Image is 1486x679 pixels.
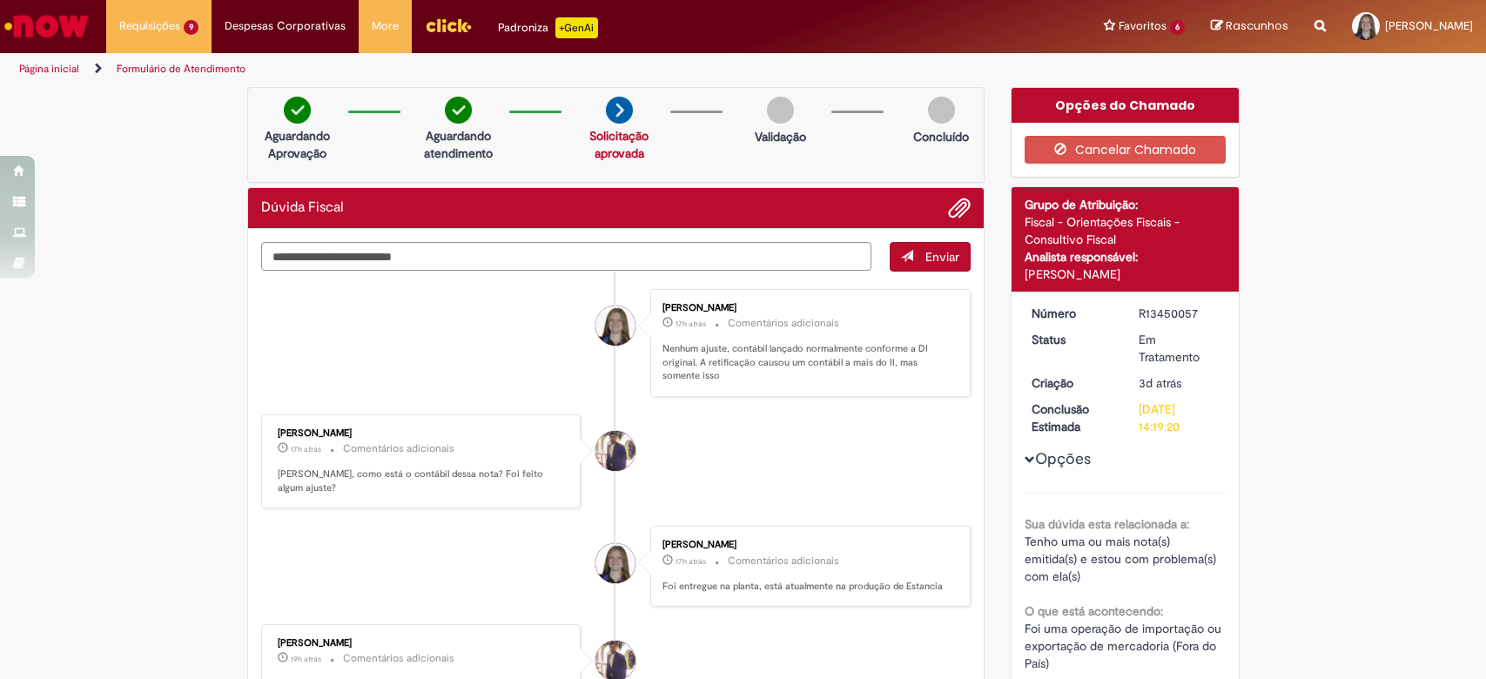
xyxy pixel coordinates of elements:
small: Comentários adicionais [728,554,839,568]
a: Solicitação aprovada [589,128,649,161]
img: arrow-next.png [606,97,633,124]
span: Rascunhos [1226,17,1288,34]
p: Nenhum ajuste, contábil lançado normalmente conforme a DI original. A retificação causou um contá... [662,342,952,383]
b: Sua dúvida esta relacionada a: [1025,516,1189,532]
p: Concluído [913,128,969,145]
b: O que está acontecendo: [1025,603,1163,619]
ul: Trilhas de página [13,53,978,85]
div: [PERSON_NAME] [278,428,568,439]
span: 17h atrás [291,444,321,454]
span: 19h atrás [291,654,321,664]
span: 9 [184,20,198,35]
div: R13450057 [1139,305,1220,322]
textarea: Digite sua mensagem aqui... [261,242,872,272]
time: 26/08/2025 17:43:00 [1139,375,1181,391]
div: Opções do Chamado [1012,88,1239,123]
img: click_logo_yellow_360x200.png [425,12,472,38]
a: Página inicial [19,62,79,76]
div: Padroniza [498,17,598,38]
small: Comentários adicionais [343,441,454,456]
time: 28/08/2025 17:44:43 [676,556,706,567]
a: Rascunhos [1211,18,1288,35]
div: Fiscal - Orientações Fiscais - Consultivo Fiscal [1025,213,1226,248]
div: Analista responsável: [1025,248,1226,266]
a: Formulário de Atendimento [117,62,245,76]
span: 17h atrás [676,319,706,329]
div: [PERSON_NAME] [662,303,952,313]
time: 28/08/2025 16:28:27 [291,654,321,664]
p: Foi entregue na planta, está atualmente na produção de Estancia [662,580,952,594]
div: 26/08/2025 17:43:00 [1139,374,1220,392]
span: Despesas Corporativas [225,17,346,35]
span: 17h atrás [676,556,706,567]
p: Aguardando atendimento [416,127,501,162]
p: Aguardando Aprovação [255,127,340,162]
span: More [372,17,399,35]
span: Enviar [925,249,959,265]
span: 6 [1170,20,1185,35]
time: 28/08/2025 17:49:59 [676,319,706,329]
span: Favoritos [1119,17,1167,35]
div: Em Tratamento [1139,331,1220,366]
div: Tarsila Fernanda Arroyo Gabriel [595,543,635,583]
span: [PERSON_NAME] [1385,18,1473,33]
dt: Criação [1019,374,1126,392]
p: +GenAi [555,17,598,38]
h2: Dúvida Fiscal Histórico de tíquete [261,200,344,216]
img: check-circle-green.png [445,97,472,124]
img: ServiceNow [2,9,91,44]
time: 28/08/2025 17:48:11 [291,444,321,454]
button: Adicionar anexos [948,197,971,219]
div: [PERSON_NAME] [1025,266,1226,283]
dt: Status [1019,331,1126,348]
img: img-circle-grey.png [767,97,794,124]
button: Enviar [890,242,971,272]
div: [PERSON_NAME] [278,638,568,649]
dt: Número [1019,305,1126,322]
div: [PERSON_NAME] [662,540,952,550]
span: Foi uma operação de importação ou exportação de mercadoria (Fora do País) [1025,621,1225,671]
small: Comentários adicionais [728,316,839,331]
img: check-circle-green.png [284,97,311,124]
span: Tenho uma ou mais nota(s) emitida(s) e estou com problema(s) com ela(s) [1025,534,1220,584]
span: Requisições [119,17,180,35]
button: Cancelar Chamado [1025,136,1226,164]
img: img-circle-grey.png [928,97,955,124]
div: Tarsila Fernanda Arroyo Gabriel [595,306,635,346]
small: Comentários adicionais [343,651,454,666]
p: Validação [755,128,806,145]
div: Gabriel Rodrigues Barao [595,431,635,471]
div: Grupo de Atribuição: [1025,196,1226,213]
div: [DATE] 14:19:20 [1139,400,1220,435]
span: 3d atrás [1139,375,1181,391]
p: [PERSON_NAME], como está o contábil dessa nota? Foi feito algum ajuste? [278,467,568,494]
dt: Conclusão Estimada [1019,400,1126,435]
